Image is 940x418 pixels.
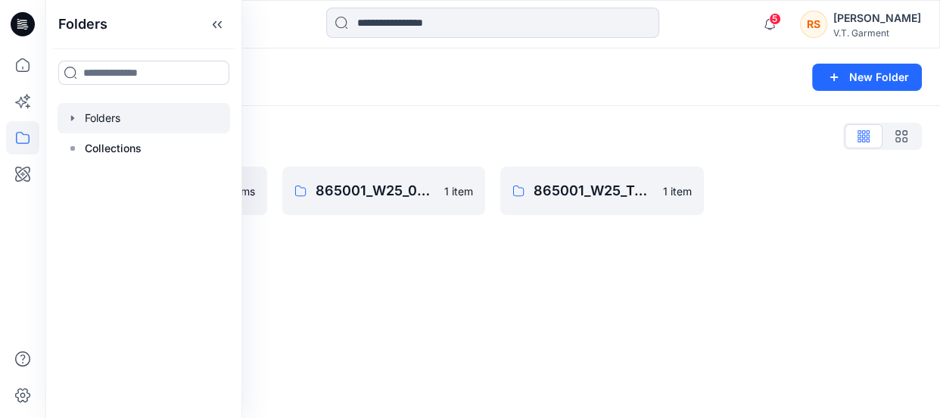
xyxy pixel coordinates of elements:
span: 5 [769,13,781,25]
button: New Folder [812,64,922,91]
a: 865001_W25_Test1 item [500,167,704,215]
a: 865001_W25_09-09-20251 item [282,167,486,215]
div: [PERSON_NAME] [833,9,921,27]
p: 1 item [444,183,473,199]
div: V.T. Garment [833,27,921,39]
p: Collections [85,139,142,158]
p: 865001_W25_09-09-2025 [316,180,436,201]
p: 865001_W25_Test [534,180,654,201]
p: 1 item [663,183,692,199]
div: RS [800,11,827,38]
